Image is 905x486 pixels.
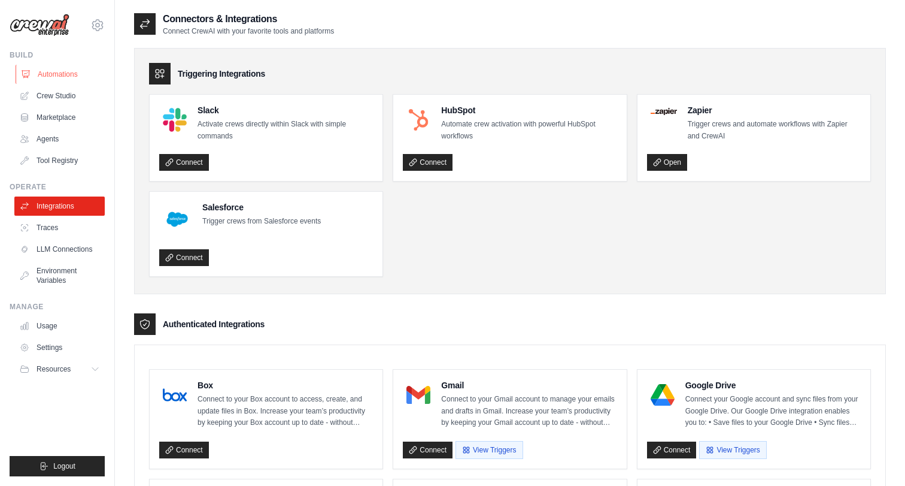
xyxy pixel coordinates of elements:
[10,50,105,60] div: Build
[163,383,187,407] img: Box Logo
[10,456,105,476] button: Logout
[10,14,69,37] img: Logo
[14,151,105,170] a: Tool Registry
[455,441,523,459] button: View Triggers
[688,104,861,116] h4: Zapier
[163,108,187,132] img: Slack Logo
[699,441,766,459] button: View Triggers
[441,104,617,116] h4: HubSpot
[198,104,373,116] h4: Slack
[14,261,105,290] a: Environment Variables
[202,216,321,228] p: Trigger crews from Salesforce events
[14,240,105,259] a: LLM Connections
[16,65,106,84] a: Automations
[163,12,334,26] h2: Connectors & Integrations
[441,394,617,429] p: Connect to your Gmail account to manage your emails and drafts in Gmail. Increase your team’s pro...
[688,119,861,142] p: Trigger crews and automate workflows with Zapier and CrewAI
[651,108,677,115] img: Zapier Logo
[685,394,861,429] p: Connect your Google account and sync files from your Google Drive. Our Google Drive integration e...
[159,249,209,266] a: Connect
[406,108,430,132] img: HubSpot Logo
[178,68,265,80] h3: Triggering Integrations
[403,442,452,458] a: Connect
[14,338,105,357] a: Settings
[163,318,265,330] h3: Authenticated Integrations
[159,442,209,458] a: Connect
[198,119,373,142] p: Activate crews directly within Slack with simple commands
[14,316,105,336] a: Usage
[10,302,105,312] div: Manage
[14,129,105,149] a: Agents
[198,394,373,429] p: Connect to your Box account to access, create, and update files in Box. Increase your team’s prod...
[647,442,697,458] a: Connect
[14,360,105,379] button: Resources
[647,154,687,171] a: Open
[14,197,105,216] a: Integrations
[10,182,105,192] div: Operate
[37,364,71,374] span: Resources
[441,119,617,142] p: Automate crew activation with powerful HubSpot workflows
[441,379,617,391] h4: Gmail
[406,383,430,407] img: Gmail Logo
[198,379,373,391] h4: Box
[163,205,192,234] img: Salesforce Logo
[163,26,334,36] p: Connect CrewAI with your favorite tools and platforms
[685,379,861,391] h4: Google Drive
[202,201,321,213] h4: Salesforce
[14,108,105,127] a: Marketplace
[14,218,105,237] a: Traces
[14,86,105,105] a: Crew Studio
[53,461,75,471] span: Logout
[159,154,209,171] a: Connect
[403,154,452,171] a: Connect
[651,383,675,407] img: Google Drive Logo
